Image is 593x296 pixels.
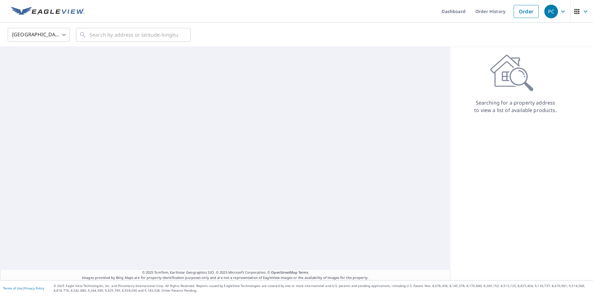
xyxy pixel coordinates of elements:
[3,286,44,290] p: |
[271,270,297,275] a: OpenStreetMap
[142,270,309,275] span: © 2025 TomTom, Earthstar Geographics SIO, © 2025 Microsoft Corporation, ©
[474,99,557,114] p: Searching for a property address to view a list of available products.
[298,270,309,275] a: Terms
[54,284,590,293] p: © 2025 Eagle View Technologies, Inc. and Pictometry International Corp. All Rights Reserved. Repo...
[3,286,22,290] a: Terms of Use
[11,7,84,16] img: EV Logo
[90,26,178,43] input: Search by address or latitude-longitude
[514,5,539,18] a: Order
[24,286,44,290] a: Privacy Policy
[8,26,70,43] div: [GEOGRAPHIC_DATA]
[544,5,558,18] div: PC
